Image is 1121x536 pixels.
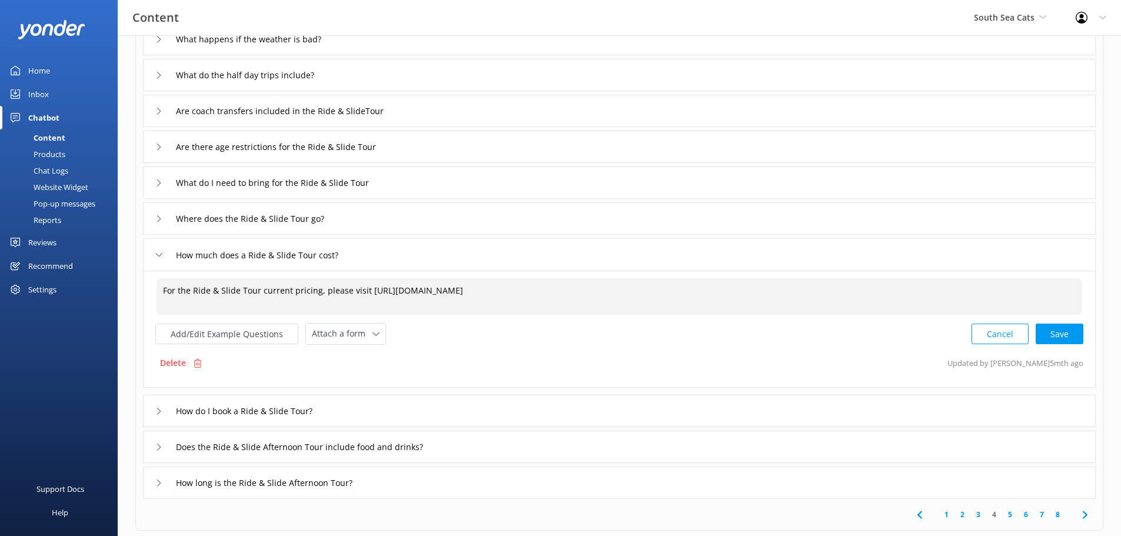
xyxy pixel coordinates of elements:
[947,352,1083,374] p: Updated by [PERSON_NAME] 5mth ago
[28,106,59,129] div: Chatbot
[7,146,118,162] a: Products
[7,179,88,195] div: Website Widget
[28,254,73,278] div: Recommend
[939,509,954,520] a: 1
[160,357,186,369] p: Delete
[954,509,970,520] a: 2
[972,324,1029,344] button: Cancel
[7,129,65,146] div: Content
[7,212,118,228] a: Reports
[28,82,49,106] div: Inbox
[52,501,68,524] div: Help
[7,146,65,162] div: Products
[155,324,298,344] button: Add/Edit Example Questions
[132,8,179,27] h3: Content
[1018,509,1034,520] a: 6
[18,20,85,39] img: yonder-white-logo.png
[7,212,61,228] div: Reports
[7,129,118,146] a: Content
[7,179,118,195] a: Website Widget
[7,195,95,212] div: Pop-up messages
[28,278,56,301] div: Settings
[7,195,118,212] a: Pop-up messages
[28,59,50,82] div: Home
[312,327,372,340] span: Attach a form
[974,12,1034,23] span: South Sea Cats
[1034,509,1050,520] a: 7
[1036,324,1083,344] button: Save
[7,162,118,179] a: Chat Logs
[1002,509,1018,520] a: 5
[157,278,1082,315] textarea: For the Ride & Slide Tour current pricing, please visit [URL][DOMAIN_NAME]
[1050,509,1066,520] a: 8
[7,162,68,179] div: Chat Logs
[36,477,84,501] div: Support Docs
[986,509,1002,520] a: 4
[970,509,986,520] a: 3
[28,231,56,254] div: Reviews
